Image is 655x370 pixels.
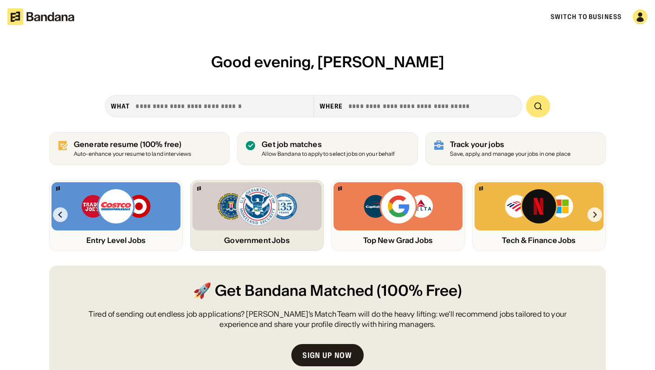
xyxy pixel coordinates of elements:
img: Right Arrow [587,207,602,222]
a: Get job matches Allow Bandana to apply to select jobs on your behalf [237,132,417,165]
div: Sign up now [302,351,352,359]
div: Save, apply, and manage your jobs in one place [450,151,571,157]
div: Generate resume [74,140,191,149]
img: Bandana logo [56,186,60,191]
div: Allow Bandana to apply to select jobs on your behalf [262,151,395,157]
div: Top New Grad Jobs [334,236,462,245]
img: Left Arrow [53,207,68,222]
div: Government Jobs [193,236,321,245]
div: Entry Level Jobs [51,236,180,245]
span: Good evening, [PERSON_NAME] [211,52,444,71]
a: Generate resume (100% free)Auto-enhance your resume to land interviews [49,132,230,165]
img: Capital One, Google, Delta logos [363,188,433,225]
img: Bandana logo [338,186,342,191]
div: Where [320,102,343,110]
a: Track your jobs Save, apply, and manage your jobs in one place [425,132,606,165]
a: Sign up now [291,344,363,366]
a: Bandana logoCapital One, Google, Delta logosTop New Grad Jobs [331,180,465,251]
img: Bank of America, Netflix, Microsoft logos [504,188,574,225]
a: Bandana logoBank of America, Netflix, Microsoft logosTech & Finance Jobs [472,180,606,251]
span: (100% free) [140,140,182,149]
a: Bandana logoTrader Joe’s, Costco, Target logosEntry Level Jobs [49,180,183,251]
div: Tired of sending out endless job applications? [PERSON_NAME]’s Match Team will do the heavy lifti... [71,309,584,330]
div: Get job matches [262,140,395,149]
img: Bandana logo [479,186,483,191]
span: 🚀 Get Bandana Matched [193,281,373,301]
img: Bandana logo [197,186,201,191]
span: (100% Free) [377,281,462,301]
a: Bandana logoFBI, DHS, MWRD logosGovernment Jobs [190,180,324,251]
div: Auto-enhance your resume to land interviews [74,151,191,157]
a: Switch to Business [551,13,622,21]
img: Trader Joe’s, Costco, Target logos [81,188,151,225]
div: Track your jobs [450,140,571,149]
div: what [111,102,130,110]
img: FBI, DHS, MWRD logos [217,185,297,228]
img: Bandana logotype [7,8,74,25]
div: Tech & Finance Jobs [475,236,604,245]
